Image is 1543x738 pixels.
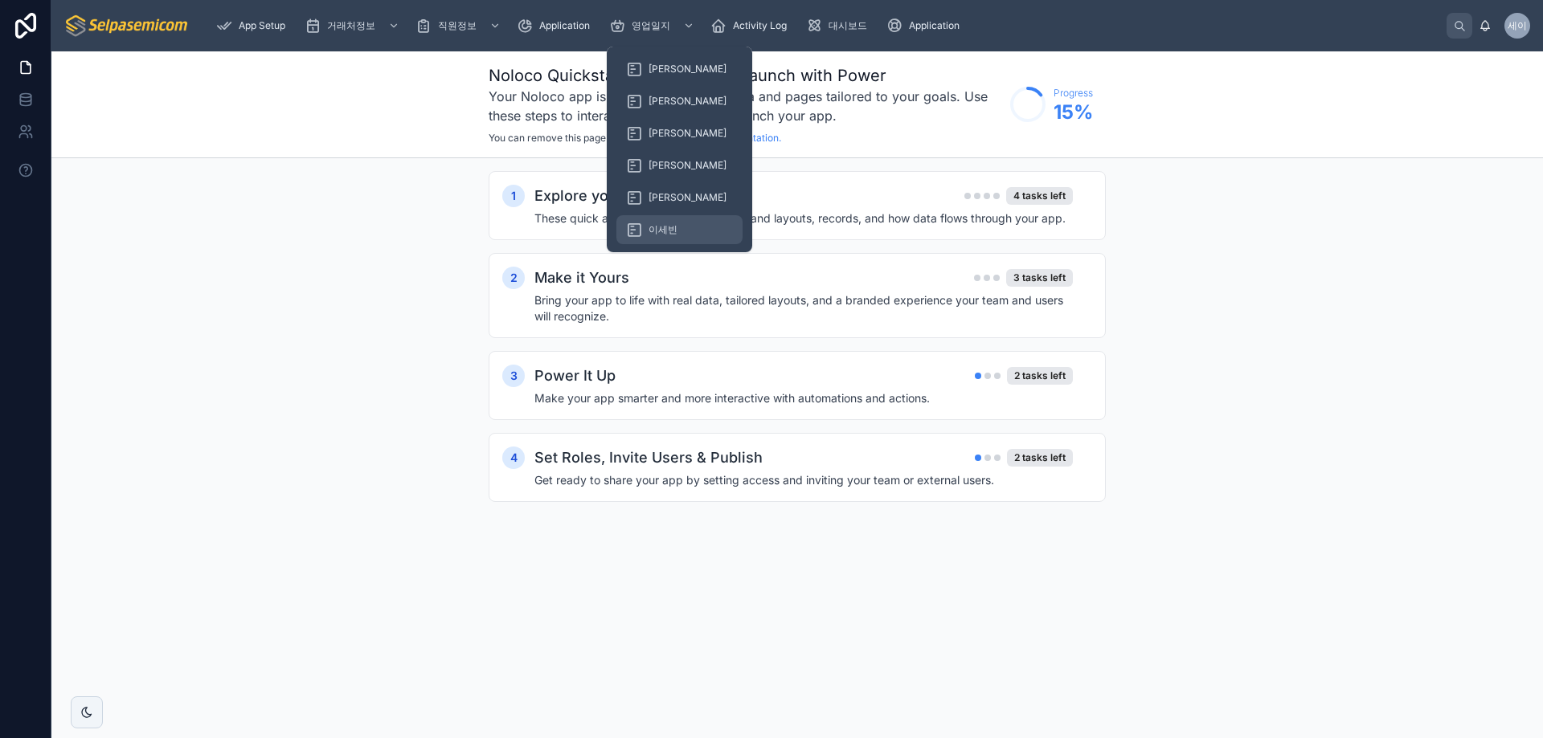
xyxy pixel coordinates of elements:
a: App Setup [211,11,297,40]
span: 영업일지 [632,19,670,32]
a: [PERSON_NAME] [616,151,743,180]
span: 세이 [1508,19,1527,32]
a: [PERSON_NAME] [616,183,743,212]
a: Application [512,11,601,40]
span: App Setup [239,19,285,32]
a: Activity Log [706,11,798,40]
span: Progress [1054,87,1093,100]
span: 직원정보 [438,19,477,32]
a: [PERSON_NAME] [616,55,743,84]
span: 대시보드 [829,19,867,32]
span: Application [909,19,960,32]
span: Application [539,19,590,32]
a: [PERSON_NAME] [616,87,743,116]
span: [PERSON_NAME] [649,127,726,140]
span: 이세빈 [649,223,677,236]
span: [PERSON_NAME] [649,159,726,172]
a: 영업일지 [604,11,702,40]
div: scrollable content [203,8,1447,43]
a: 직원정보 [411,11,509,40]
span: Activity Log [733,19,787,32]
a: [PERSON_NAME] [616,119,743,148]
a: 대시보드 [801,11,878,40]
img: App logo [64,13,190,39]
span: You can remove this page any time. [489,132,650,144]
a: Application [882,11,971,40]
span: [PERSON_NAME] [649,95,726,108]
h3: Your Noloco app is ready, with sample data and pages tailored to your goals. Use these steps to i... [489,87,1002,125]
a: 거래처정보 [300,11,407,40]
span: [PERSON_NAME] [649,63,726,75]
span: [PERSON_NAME] [649,191,726,204]
h1: Noloco Quickstart: Build with AI, Launch with Power [489,64,1002,87]
a: 이세빈 [616,215,743,244]
span: 거래처정보 [327,19,375,32]
span: 15 % [1054,100,1093,125]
